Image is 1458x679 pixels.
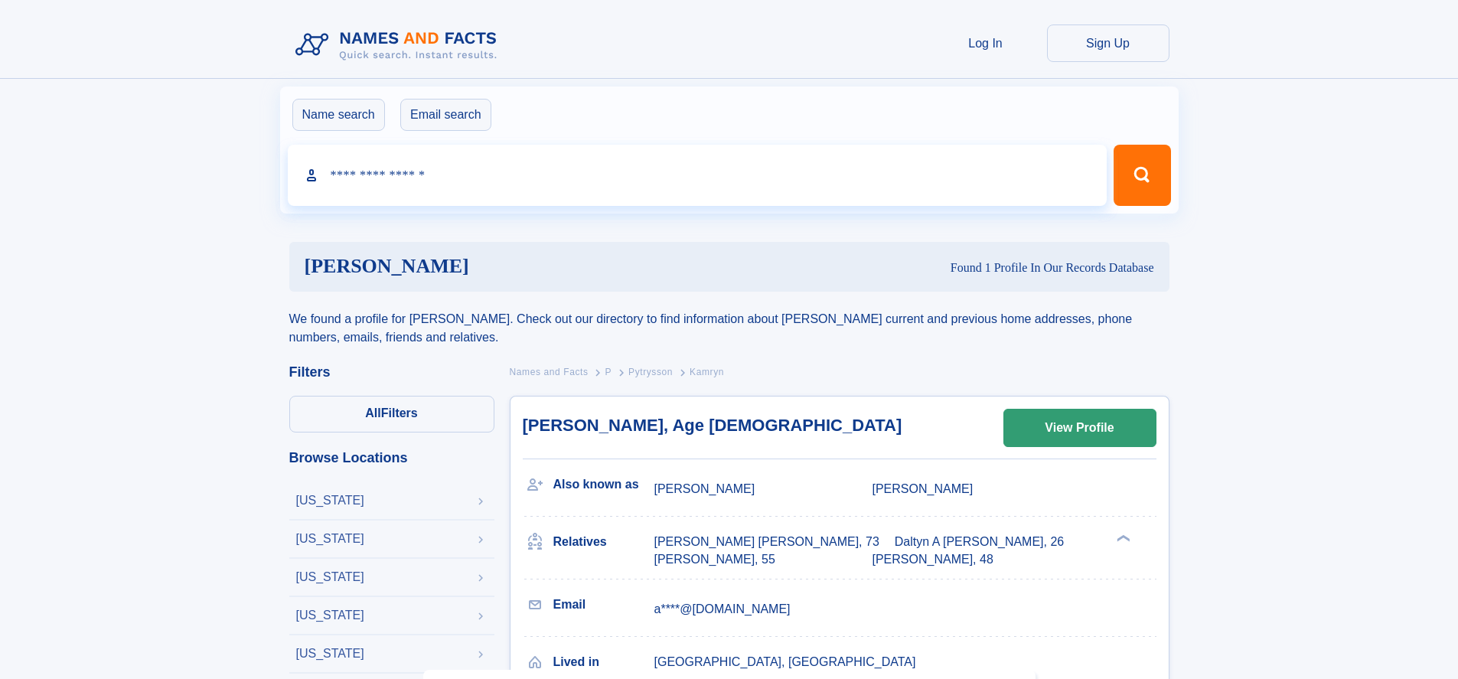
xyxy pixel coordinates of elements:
[605,367,612,377] span: P
[289,365,494,379] div: Filters
[289,292,1169,347] div: We found a profile for [PERSON_NAME]. Check out our directory to find information about [PERSON_N...
[296,571,364,583] div: [US_STATE]
[654,551,775,568] a: [PERSON_NAME], 55
[1113,534,1131,544] div: ❯
[654,655,916,668] span: [GEOGRAPHIC_DATA], [GEOGRAPHIC_DATA]
[365,406,380,419] span: All
[895,534,1064,550] a: Daltyn A [PERSON_NAME], 26
[288,145,1107,206] input: search input
[654,534,879,550] a: [PERSON_NAME] [PERSON_NAME], 73
[400,99,491,131] label: Email search
[1114,145,1170,206] button: Search Button
[289,451,494,465] div: Browse Locations
[873,482,974,495] span: [PERSON_NAME]
[289,24,510,66] img: Logo Names and Facts
[1004,410,1156,446] a: View Profile
[690,367,724,377] span: Kamryn
[296,609,364,622] div: [US_STATE]
[553,529,654,555] h3: Relatives
[925,24,1047,62] a: Log In
[305,257,710,276] h1: [PERSON_NAME]
[1045,410,1114,446] div: View Profile
[553,649,654,675] h3: Lived in
[605,362,612,381] a: P
[523,416,902,435] a: [PERSON_NAME], Age [DEMOGRAPHIC_DATA]
[654,482,755,495] span: [PERSON_NAME]
[289,396,494,433] label: Filters
[873,551,993,568] a: [PERSON_NAME], 48
[292,99,385,131] label: Name search
[628,362,673,381] a: Pytrysson
[1047,24,1169,62] a: Sign Up
[628,367,673,377] span: Pytrysson
[296,495,364,507] div: [US_STATE]
[553,592,654,618] h3: Email
[553,472,654,498] h3: Also known as
[296,648,364,660] div: [US_STATE]
[709,260,1153,276] div: Found 1 Profile In Our Records Database
[510,362,589,381] a: Names and Facts
[296,533,364,545] div: [US_STATE]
